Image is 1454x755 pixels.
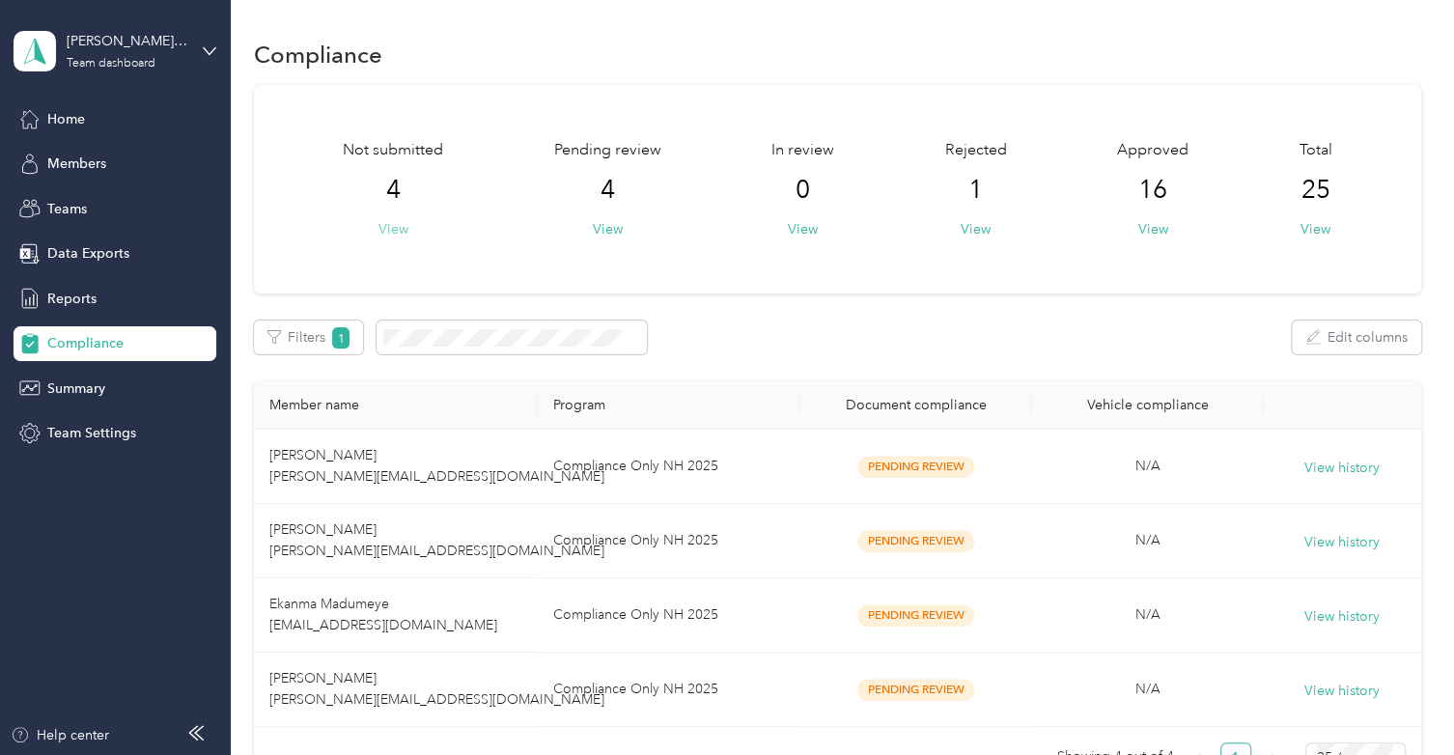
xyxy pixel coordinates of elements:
[538,653,800,727] td: Compliance Only NH 2025
[47,109,85,129] span: Home
[554,139,661,162] span: Pending review
[944,139,1006,162] span: Rejected
[254,381,538,430] th: Member name
[1304,458,1380,479] button: View history
[47,423,136,443] span: Team Settings
[538,381,800,430] th: Program
[1134,532,1160,548] span: N/A
[857,679,974,701] span: Pending Review
[961,219,991,239] button: View
[1346,647,1454,755] iframe: Everlance-gr Chat Button Frame
[332,327,350,349] span: 1
[771,139,834,162] span: In review
[601,175,615,206] span: 4
[538,504,800,578] td: Compliance Only NH 2025
[343,139,443,162] span: Not submitted
[47,199,87,219] span: Teams
[1137,219,1167,239] button: View
[857,604,974,627] span: Pending Review
[254,44,382,65] h1: Compliance
[269,447,604,485] span: [PERSON_NAME] [PERSON_NAME][EMAIL_ADDRESS][DOMAIN_NAME]
[47,333,124,353] span: Compliance
[816,397,1016,413] div: Document compliance
[47,154,106,174] span: Members
[67,31,187,51] div: [PERSON_NAME][EMAIL_ADDRESS][PERSON_NAME][DOMAIN_NAME]
[254,321,363,354] button: Filters1
[269,596,497,633] span: Ekanma Madumeye [EMAIL_ADDRESS][DOMAIN_NAME]
[269,670,604,708] span: [PERSON_NAME] [PERSON_NAME][EMAIL_ADDRESS][DOMAIN_NAME]
[47,289,97,309] span: Reports
[788,219,818,239] button: View
[1138,175,1167,206] span: 16
[1134,681,1160,697] span: N/A
[47,243,129,264] span: Data Exports
[538,578,800,653] td: Compliance Only NH 2025
[1134,458,1160,474] span: N/A
[269,521,604,559] span: [PERSON_NAME] [PERSON_NAME][EMAIL_ADDRESS][DOMAIN_NAME]
[1117,139,1188,162] span: Approved
[1292,321,1421,354] button: Edit columns
[796,175,810,206] span: 0
[386,175,401,206] span: 4
[1304,681,1380,702] button: View history
[1300,219,1330,239] button: View
[11,725,109,745] button: Help center
[593,219,623,239] button: View
[538,430,800,504] td: Compliance Only NH 2025
[1299,139,1331,162] span: Total
[1304,606,1380,628] button: View history
[1134,606,1160,623] span: N/A
[1304,532,1380,553] button: View history
[857,456,974,478] span: Pending Review
[857,530,974,552] span: Pending Review
[1300,175,1329,206] span: 25
[1048,397,1247,413] div: Vehicle compliance
[968,175,983,206] span: 1
[67,58,155,70] div: Team dashboard
[378,219,408,239] button: View
[47,378,105,399] span: Summary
